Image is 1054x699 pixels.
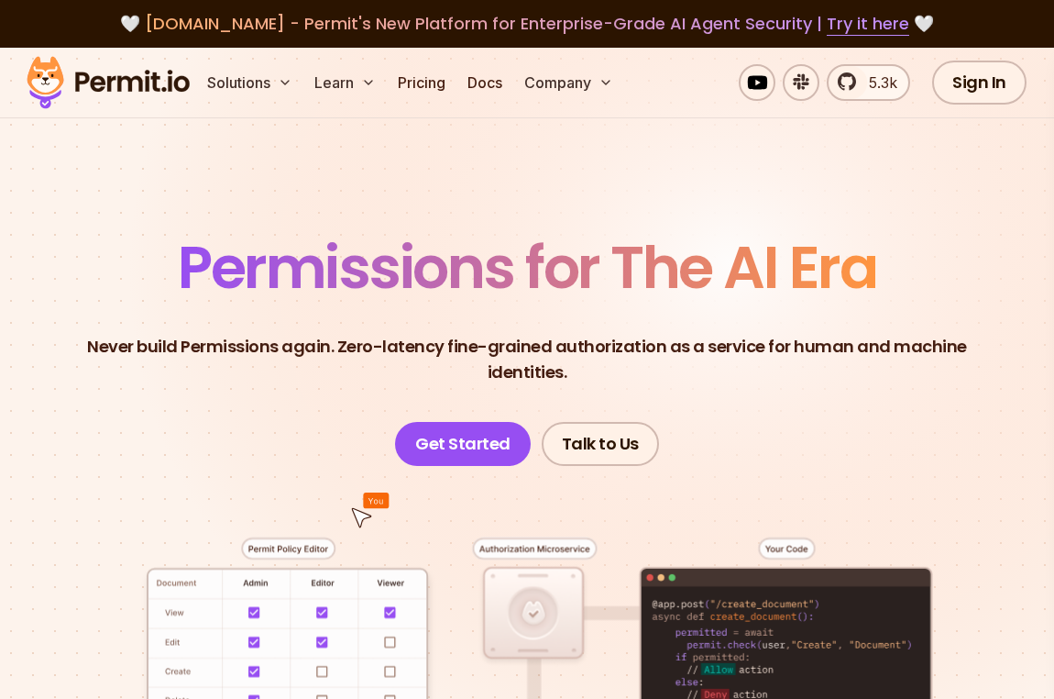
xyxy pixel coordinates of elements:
[932,61,1027,105] a: Sign In
[307,64,383,101] button: Learn
[200,64,300,101] button: Solutions
[542,422,659,466] a: Talk to Us
[827,12,909,36] a: Try it here
[390,64,453,101] a: Pricing
[18,51,198,114] img: Permit logo
[178,227,876,308] span: Permissions for The AI Era
[395,422,531,466] a: Get Started
[145,12,909,35] span: [DOMAIN_NAME] - Permit's New Platform for Enterprise-Grade AI Agent Security |
[460,64,510,101] a: Docs
[59,334,995,385] p: Never build Permissions again. Zero-latency fine-grained authorization as a service for human and...
[827,64,910,101] a: 5.3k
[858,72,897,94] span: 5.3k
[44,11,1010,37] div: 🤍 🤍
[517,64,620,101] button: Company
